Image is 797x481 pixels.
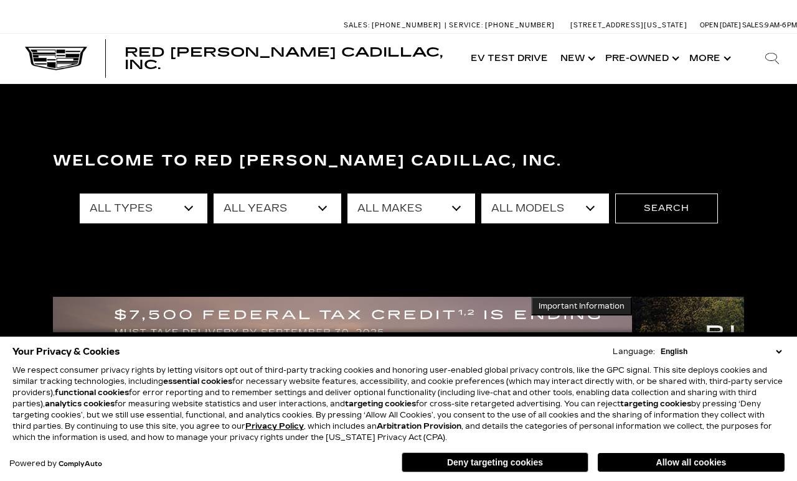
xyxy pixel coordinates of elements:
strong: analytics cookies [45,399,115,408]
button: Allow all cookies [598,453,785,472]
span: Your Privacy & Cookies [12,343,120,360]
button: Search [615,194,718,223]
select: Filter by make [347,194,475,223]
a: [STREET_ADDRESS][US_STATE] [570,21,687,29]
span: [PHONE_NUMBER] [372,21,441,29]
span: Sales: [742,21,765,29]
a: Privacy Policy [245,422,304,431]
a: Pre-Owned [599,34,683,83]
strong: Arbitration Provision [377,422,461,431]
img: Cadillac Dark Logo with Cadillac White Text [25,47,87,70]
a: Sales: [PHONE_NUMBER] [344,22,445,29]
select: Filter by model [481,194,609,223]
span: Important Information [539,301,625,311]
span: Red [PERSON_NAME] Cadillac, Inc. [125,45,443,72]
button: Important Information [531,297,632,315]
span: [PHONE_NUMBER] [485,21,555,29]
span: 9 AM-6 PM [765,21,797,29]
select: Filter by year [214,194,341,223]
div: Powered by [9,460,102,468]
select: Filter by type [80,194,207,223]
select: Language Select [658,346,785,357]
strong: targeting cookies [345,399,416,408]
strong: functional cookies [55,388,129,397]
span: Service: [449,21,483,29]
span: Sales: [344,21,370,29]
a: ComplyAuto [59,460,102,468]
strong: targeting cookies [620,399,691,408]
a: Red [PERSON_NAME] Cadillac, Inc. [125,46,452,71]
h3: Welcome to Red [PERSON_NAME] Cadillac, Inc. [53,149,744,174]
p: We respect consumer privacy rights by letting visitors opt out of third-party tracking cookies an... [12,365,785,443]
button: More [683,34,735,83]
button: Deny targeting cookies [402,452,588,472]
a: EV Test Drive [465,34,554,83]
span: Open [DATE] [700,21,741,29]
a: New [554,34,599,83]
a: Service: [PHONE_NUMBER] [445,22,558,29]
div: Language: [613,348,655,355]
strong: essential cookies [163,377,232,386]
